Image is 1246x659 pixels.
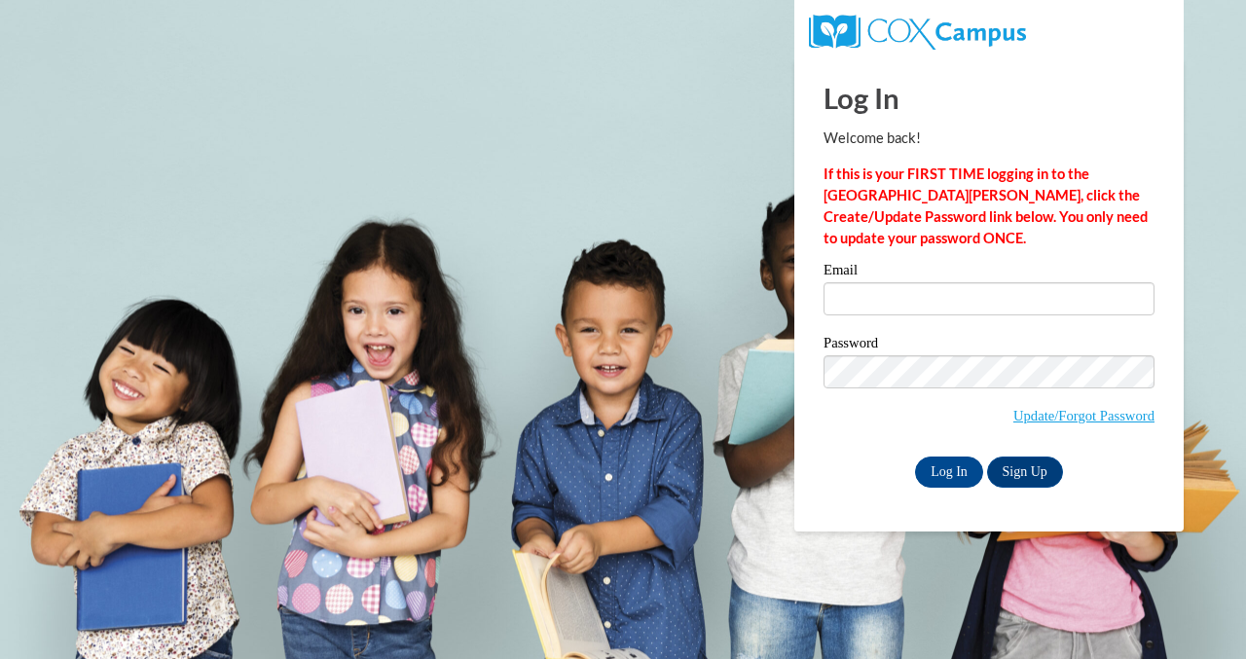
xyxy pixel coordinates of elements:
[987,457,1063,488] a: Sign Up
[824,165,1148,246] strong: If this is your FIRST TIME logging in to the [GEOGRAPHIC_DATA][PERSON_NAME], click the Create/Upd...
[824,128,1154,149] p: Welcome back!
[809,15,1026,50] img: COX Campus
[824,78,1154,118] h1: Log In
[824,263,1154,282] label: Email
[1013,408,1154,423] a: Update/Forgot Password
[915,457,983,488] input: Log In
[824,336,1154,355] label: Password
[809,22,1026,39] a: COX Campus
